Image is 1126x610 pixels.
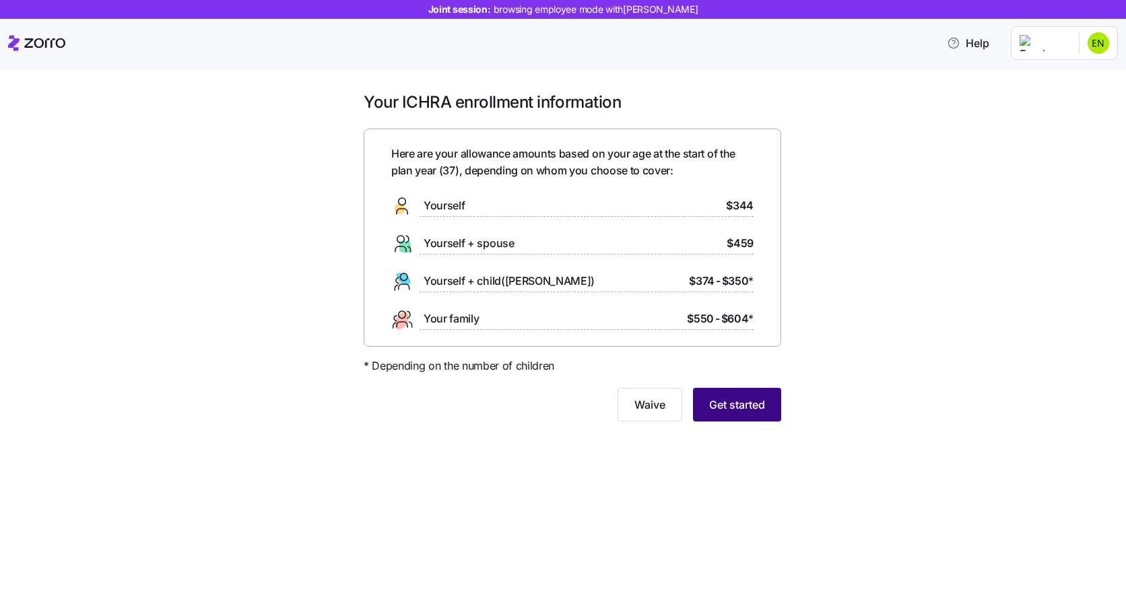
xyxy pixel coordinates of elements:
[721,310,754,327] span: $604
[722,273,754,290] span: $350
[947,35,989,51] span: Help
[693,388,781,421] button: Get started
[726,197,754,214] span: $344
[618,388,682,421] button: Waive
[727,235,754,252] span: $459
[424,273,595,290] span: Yourself + child([PERSON_NAME])
[364,358,554,374] span: * Depending on the number of children
[494,3,698,16] span: browsing employee mode with [PERSON_NAME]
[709,397,765,413] span: Get started
[687,310,714,327] span: $550
[936,30,1000,57] button: Help
[364,92,781,112] h1: Your ICHRA enrollment information
[424,197,465,214] span: Yourself
[391,145,754,179] span: Here are your allowance amounts based on your age at the start of the plan year ( 37 ), depending...
[689,273,715,290] span: $374
[428,3,698,16] span: Joint session:
[424,235,515,252] span: Yourself + spouse
[424,310,479,327] span: Your family
[716,273,721,290] span: -
[1020,35,1068,51] img: Employer logo
[1088,32,1109,54] img: cfe1022ec6d32ebfa717a3efb7bd309e
[634,397,665,413] span: Waive
[715,310,720,327] span: -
